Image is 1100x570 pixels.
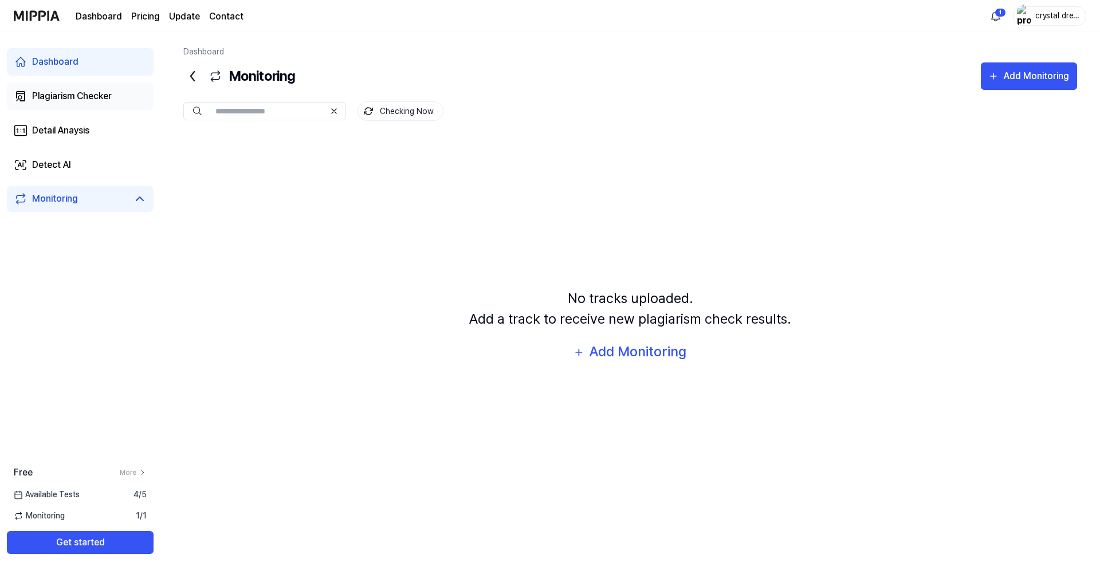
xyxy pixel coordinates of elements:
button: profilecrystal dream [1013,6,1086,26]
button: Checking Now [357,101,443,121]
div: Add Monitoring [1003,69,1070,84]
img: 알림 [989,9,1003,23]
a: Detect AI [7,151,154,179]
span: 4 / 5 [133,489,147,501]
a: Plagiarism Checker [7,82,154,110]
button: Add Monitoring [566,339,694,366]
span: Monitoring [14,510,65,522]
a: Contact [209,10,243,23]
div: Monitoring [32,192,78,206]
div: No tracks uploaded. Add a track to receive new plagiarism check results. [469,288,791,329]
a: Dashboard [183,47,224,56]
img: profile [1017,5,1031,27]
a: Update [169,10,200,23]
a: Detail Anaysis [7,117,154,144]
div: crystal dream [1034,9,1079,22]
button: Get started [7,531,154,554]
span: Free [14,466,33,479]
button: 알림1 [987,7,1005,25]
img: Search [193,107,202,116]
a: Dashboard [76,10,122,23]
div: Plagiarism Checker [32,89,112,103]
div: Add Monitoring [588,341,687,363]
a: Monitoring [14,192,128,206]
span: Available Tests [14,489,80,501]
a: More [120,467,147,478]
div: Dashboard [32,55,78,69]
img: monitoring Icon [364,107,373,116]
div: Detail Anaysis [32,124,89,137]
button: Add Monitoring [981,62,1077,90]
a: Dashboard [7,48,154,76]
div: Monitoring [183,62,295,90]
div: 1 [995,8,1006,17]
div: Detect AI [32,158,71,172]
a: Pricing [131,10,160,23]
span: 1 / 1 [136,510,147,522]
